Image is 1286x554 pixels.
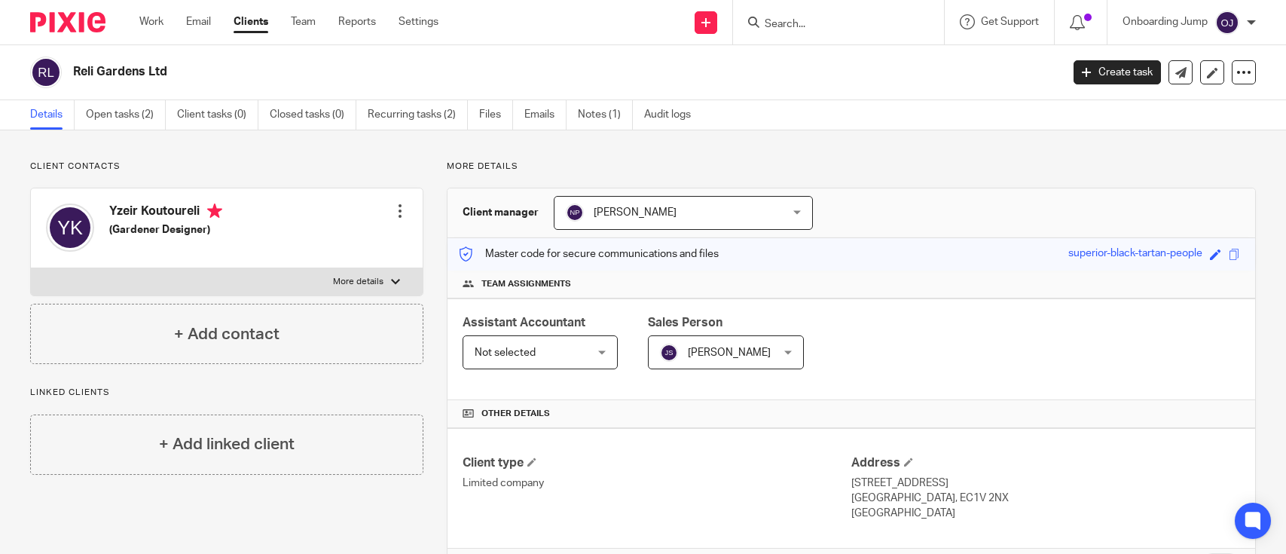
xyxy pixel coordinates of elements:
[763,18,899,32] input: Search
[851,476,1240,491] p: [STREET_ADDRESS]
[463,317,585,329] span: Assistant Accountant
[159,433,295,456] h4: + Add linked client
[660,344,678,362] img: svg%3E
[644,100,702,130] a: Audit logs
[270,100,356,130] a: Closed tasks (0)
[648,317,722,329] span: Sales Person
[177,100,258,130] a: Client tasks (0)
[1215,11,1239,35] img: svg%3E
[851,491,1240,506] p: [GEOGRAPHIC_DATA], EC1V 2NX
[139,14,163,29] a: Work
[338,14,376,29] a: Reports
[447,161,1256,173] p: More details
[30,12,105,32] img: Pixie
[291,14,316,29] a: Team
[1074,60,1161,84] a: Create task
[481,278,571,290] span: Team assignments
[594,207,677,218] span: [PERSON_NAME]
[186,14,211,29] a: Email
[578,100,633,130] a: Notes (1)
[479,100,513,130] a: Files
[851,506,1240,521] p: [GEOGRAPHIC_DATA]
[30,161,423,173] p: Client contacts
[459,246,719,262] p: Master code for secure communications and files
[109,204,222,222] h4: Yzeir Koutoureli
[981,17,1039,27] span: Get Support
[86,100,166,130] a: Open tasks (2)
[463,455,851,471] h4: Client type
[174,323,279,346] h4: + Add contact
[1068,246,1202,263] div: superior-black-tartan-people
[851,455,1240,471] h4: Address
[234,14,268,29] a: Clients
[30,387,423,399] p: Linked clients
[46,204,94,252] img: svg%3E
[368,100,468,130] a: Recurring tasks (2)
[463,476,851,491] p: Limited company
[30,100,75,130] a: Details
[463,205,539,220] h3: Client manager
[73,64,855,80] h2: Reli Gardens Ltd
[524,100,567,130] a: Emails
[333,276,383,288] p: More details
[481,408,550,420] span: Other details
[109,222,222,237] h5: (Gardener Designer)
[475,347,536,358] span: Not selected
[566,204,584,222] img: svg%3E
[30,57,62,88] img: svg%3E
[688,347,771,358] span: [PERSON_NAME]
[207,204,222,219] i: Primary
[1123,14,1208,29] p: Onboarding Jump
[399,14,438,29] a: Settings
